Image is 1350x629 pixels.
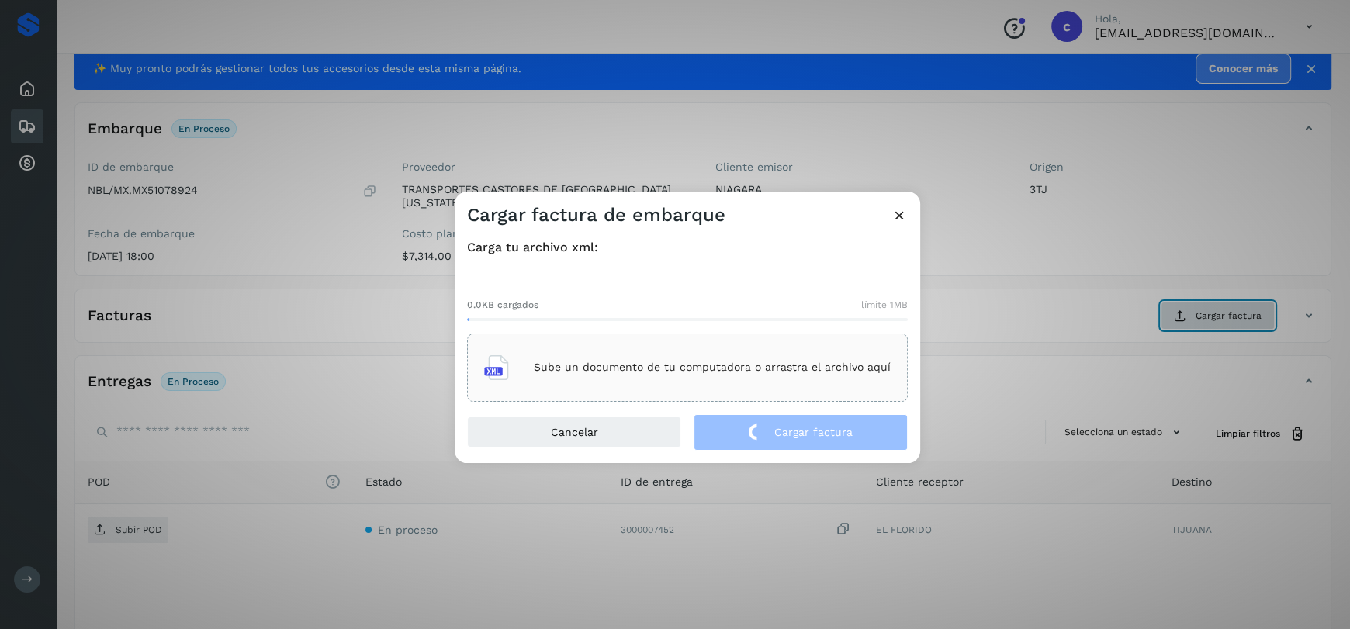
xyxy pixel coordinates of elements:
[694,414,908,451] button: Cargar factura
[467,240,908,254] h4: Carga tu archivo xml:
[467,204,725,226] h3: Cargar factura de embarque
[774,427,853,437] span: Cargar factura
[534,361,891,374] p: Sube un documento de tu computadora o arrastra el archivo aquí
[467,298,538,312] span: 0.0KB cargados
[467,416,681,448] button: Cancelar
[551,427,598,437] span: Cancelar
[861,298,908,312] span: límite 1MB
